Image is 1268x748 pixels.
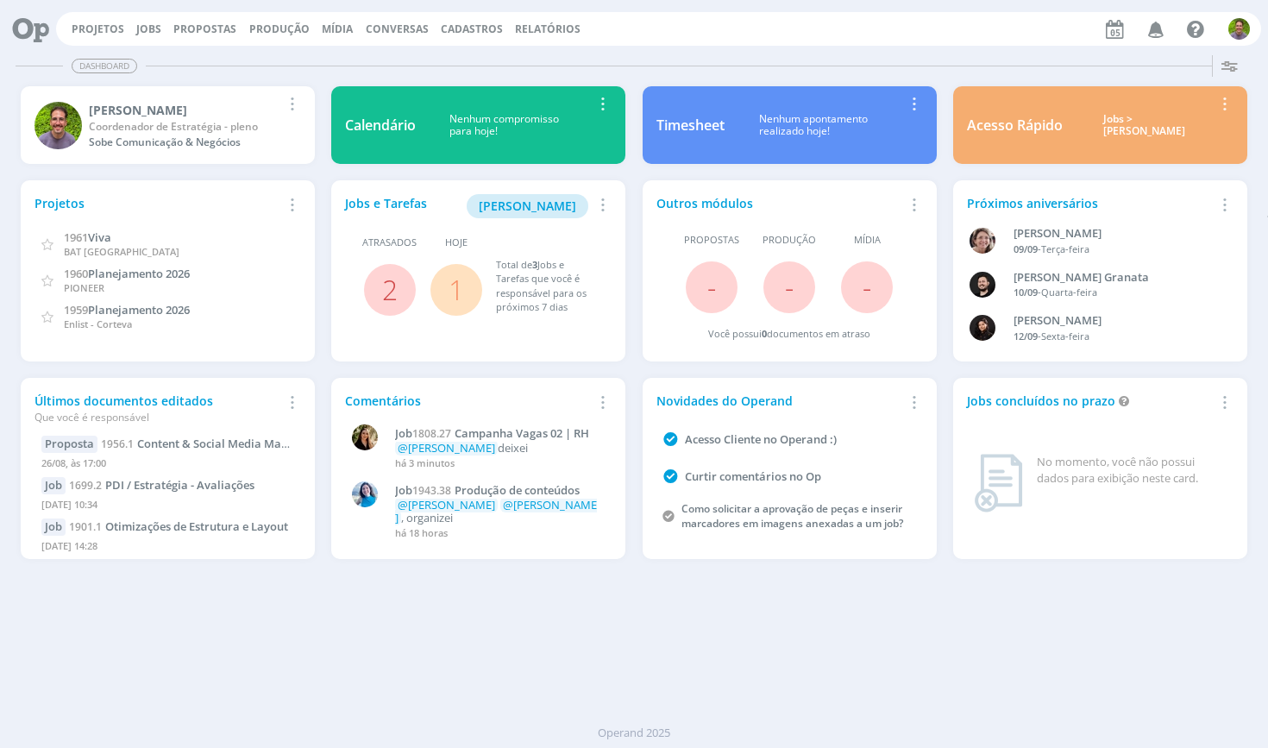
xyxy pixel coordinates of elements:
[35,194,280,212] div: Projetos
[41,477,66,494] div: Job
[69,519,288,534] a: 1901.1Otimizações de Estrutura e Layout
[496,258,594,315] div: Total de Jobs e Tarefas que você é responsável para os próximos 7 dias
[412,483,451,498] span: 1943.38
[854,233,881,248] span: Mídia
[66,22,129,36] button: Projetos
[105,477,254,493] span: PDI / Estratégia - Avaliações
[88,229,111,245] span: Viva
[64,317,132,330] span: Enlist - Corteva
[173,22,236,36] span: Propostas
[352,424,378,450] img: C
[395,499,603,525] p: , organizei
[69,478,102,493] span: 1699.2
[89,119,280,135] div: Coordenador de Estratégia - pleno
[361,22,434,36] button: Conversas
[515,22,581,36] a: Relatórios
[436,22,508,36] button: Cadastros
[89,101,280,119] div: Thales Hohl
[455,482,580,498] span: Produção de conteúdos
[362,236,417,250] span: Atrasados
[785,268,794,305] span: -
[416,113,591,138] div: Nenhum compromisso para hoje!
[685,468,821,484] a: Curtir comentários no Op
[398,440,495,456] span: @[PERSON_NAME]
[445,236,468,250] span: Hoje
[681,501,903,531] a: Como solicitar a aprovação de peças e inserir marcadores em imagens anexadas a um job?
[763,233,816,248] span: Produção
[366,22,429,36] a: Conversas
[88,302,190,317] span: Planejamento 2026
[455,425,589,441] span: Campanha Vagas 02 | RH
[131,22,166,36] button: Jobs
[762,327,767,340] span: 0
[510,22,586,36] button: Relatórios
[64,229,111,245] a: 1961Viva
[64,229,88,245] span: 1961
[72,59,137,73] span: Dashboard
[64,302,88,317] span: 1959
[1228,18,1250,40] img: T
[1014,242,1038,255] span: 09/09
[64,266,88,281] span: 1960
[137,436,335,451] span: Content & Social Media Management
[395,456,455,469] span: há 3 minutos
[1014,269,1214,286] div: Bruno Corralo Granata
[1227,14,1251,44] button: T
[88,266,190,281] span: Planejamento 2026
[101,437,134,451] span: 1956.1
[412,426,451,441] span: 1808.27
[168,22,242,36] button: Propostas
[64,301,190,317] a: 1959Planejamento 2026
[479,198,576,214] span: [PERSON_NAME]
[249,22,310,36] a: Produção
[244,22,315,36] button: Produção
[317,22,358,36] button: Mídia
[1076,113,1213,138] div: Jobs > [PERSON_NAME]
[345,194,591,218] div: Jobs e Tarefas
[1014,312,1214,330] div: Luana da Silva de Andrade
[532,258,537,271] span: 3
[707,268,716,305] span: -
[656,194,902,212] div: Outros módulos
[967,194,1213,212] div: Próximos aniversários
[72,22,124,36] a: Projetos
[395,484,603,498] a: Job1943.38Produção de conteúdos
[64,245,179,258] span: BAT [GEOGRAPHIC_DATA]
[352,481,378,507] img: E
[1041,286,1097,299] span: Quarta-feira
[69,519,102,534] span: 1901.1
[64,265,190,281] a: 1960Planejamento 2026
[1014,242,1214,257] div: -
[643,86,937,164] a: TimesheetNenhum apontamentorealizado hoje!
[1014,286,1038,299] span: 10/09
[656,115,725,135] div: Timesheet
[398,497,495,512] span: @[PERSON_NAME]
[41,453,294,478] div: 26/08, às 17:00
[345,392,591,410] div: Comentários
[345,115,416,135] div: Calendário
[101,436,335,451] a: 1956.1Content & Social Media Management
[684,233,739,248] span: Propostas
[1014,330,1038,343] span: 12/09
[656,392,902,410] div: Novidades do Operand
[1014,286,1214,300] div: -
[69,477,254,493] a: 1699.2PDI / Estratégia - Avaliações
[449,271,464,308] a: 1
[41,494,294,519] div: [DATE] 10:34
[708,327,870,342] div: Você possui documentos em atraso
[41,519,66,536] div: Job
[136,22,161,36] a: Jobs
[967,392,1213,410] div: Jobs concluídos no prazo
[105,519,288,534] span: Otimizações de Estrutura e Layout
[863,268,871,305] span: -
[970,272,995,298] img: B
[467,197,588,213] a: [PERSON_NAME]
[441,22,503,36] span: Cadastros
[35,392,280,425] div: Últimos documentos editados
[382,271,398,308] a: 2
[64,281,104,294] span: PIONEER
[1014,225,1214,242] div: Aline Beatriz Jackisch
[395,442,603,456] p: deixei
[1041,242,1089,255] span: Terça-feira
[1041,330,1089,343] span: Sexta-feira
